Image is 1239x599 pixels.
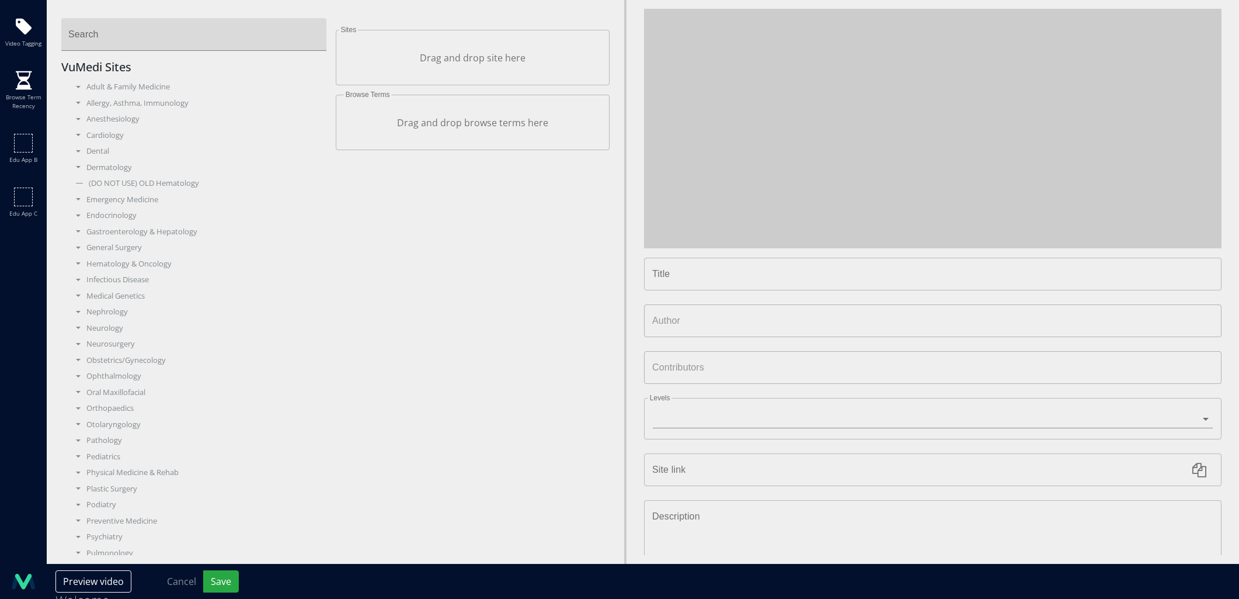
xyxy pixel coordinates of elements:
div: Preventive Medicine [70,515,327,527]
div: Physical Medicine & Rehab [70,467,327,479]
span: Edu app b [9,155,37,164]
button: Save [203,570,239,593]
div: Pathology [70,435,327,446]
span: Browse term recency [3,93,44,110]
div: Allergy, Asthma, Immunology [70,98,327,109]
div: Neurosurgery [70,338,327,350]
label: Levels [648,394,672,401]
div: Podiatry [70,499,327,511]
div: Anesthesiology [70,113,327,125]
div: Orthopaedics [70,403,327,414]
div: General Surgery [70,242,327,254]
div: Plastic Surgery [70,483,327,495]
div: Cardiology [70,130,327,141]
div: Endocrinology [70,210,327,221]
label: Browse Terms [343,91,391,98]
div: Infectious Disease [70,274,327,286]
div: Dermatology [70,162,327,174]
img: logo [12,570,35,593]
div: Pulmonology [70,548,327,559]
div: (DO NOT USE) OLD Hematology [70,178,327,189]
button: Preview video [55,570,131,593]
button: Cancel [159,570,204,593]
div: Ophthalmology [70,371,327,382]
p: Drag and drop site here [344,51,601,65]
button: Copy link to clipboard [1185,456,1213,484]
div: Emergency Medicine [70,194,327,206]
div: Hematology & Oncology [70,258,327,270]
div: Obstetrics/Gynecology [70,355,327,366]
div: Adult & Family Medicine [70,81,327,93]
p: Drag and drop browse terms here [344,116,601,130]
div: Gastroenterology & Hepatology [70,226,327,238]
div: Pediatrics [70,451,327,463]
h5: VuMedi Sites [61,60,336,74]
div: Otolaryngology [70,419,327,431]
div: Oral Maxillofacial [70,387,327,399]
span: Video tagging [5,39,41,48]
div: Neurology [70,323,327,334]
div: Dental [70,146,327,157]
div: Medical Genetics [70,290,327,302]
span: Edu app c [9,209,37,218]
div: Psychiatry [70,531,327,543]
div: Nephrology [70,306,327,318]
label: Sites [339,26,358,33]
